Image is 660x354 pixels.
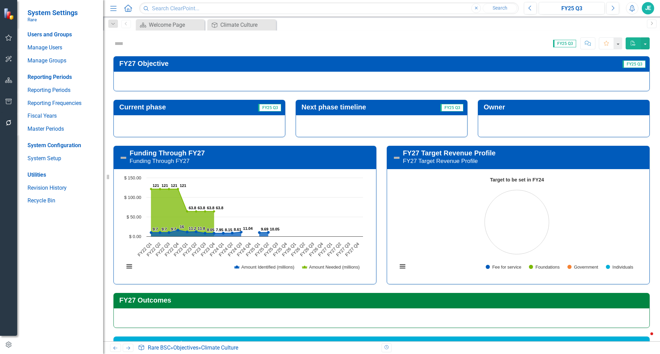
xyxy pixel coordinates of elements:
text: FY25 Q2 [254,241,270,257]
text: FY23 Q4 [200,241,216,257]
span: FY25 Q3 [258,104,281,111]
h3: Owner [484,103,646,111]
text: FY24 Q4 [236,241,252,257]
svg: Interactive chart [394,174,640,277]
path: FY24 Q1, 8.15. Amount Identified (millions). [222,232,225,234]
text: FY23 Q1 [173,241,189,257]
text: 63.8 [216,206,223,210]
text: 121 [171,184,177,188]
h3: Current FY Strategies [119,340,646,347]
div: FY25 Q3 [541,4,602,13]
a: System Setup [27,155,96,163]
text: FY24 Q1 [209,241,225,257]
span: FY25 Q3 [553,40,576,47]
path: FY22 Q3, 9.7. Amount Identified (millions). [168,231,170,234]
text: 11.04 [243,226,253,231]
path: FY23 Q1, 63.8. Amount Needed (millions). [186,210,189,213]
iframe: Intercom live chat [637,331,653,347]
text: 11.8 [198,226,205,231]
path: FY23 Q2, 11.8. Amount Identified (millions). [195,230,198,233]
text: FY24 Q3 [227,241,243,257]
text: 9.7 [162,227,167,231]
text: FY22 Q4 [164,241,180,257]
button: FY25 Q3 [539,2,605,14]
button: Show Amount Needed (millions) [302,264,360,270]
path: FY25 Q2, 10.05. Amount Identified (millions). [267,231,270,234]
div: Target to be set in FY24. Highcharts interactive chart. [394,174,642,277]
img: Not Defined [119,154,128,162]
text: 63.8 [189,206,196,210]
text: FY25 Q4 [272,241,288,257]
text: FY26 Q3 [299,241,315,257]
text: FY26 Q2 [290,241,306,257]
span: System Settings [27,9,78,17]
button: Show Foundations [529,264,560,270]
text: FY22 Q2 [146,241,162,257]
path: FY22 Q2, 121. Amount Needed (millions). [159,188,162,190]
text: FY27 Q2 [326,241,342,257]
text: FY22 Q1 [136,241,153,257]
path: FY25 Q1, 9.69. Amount Identified (millions). [258,231,261,234]
text: 16 [180,225,184,229]
text: FY26 Q4 [308,241,324,257]
text: 11.2 [189,226,196,231]
text: 8.05 [207,228,214,232]
img: Not Defined [393,154,401,162]
text: 7.95 [216,228,223,232]
a: Manage Users [27,44,96,52]
img: ClearPoint Strategy [3,8,15,20]
a: Recycle Bin [27,197,96,205]
a: Rare BSC [148,344,170,351]
small: Funding Through FY27 [130,158,190,164]
img: Not Defined [113,38,124,49]
text: FY27 Q1 [317,241,333,257]
text: 9.7 [171,227,176,231]
text: 10.05 [270,227,279,231]
path: FY23 Q4, 63.8. Amount Needed (millions). [213,210,216,213]
h3: FY27 Objective [119,60,475,67]
h3: Next phase timeline [301,103,420,111]
text: FY23 Q2 [182,241,198,257]
text: FY27 Q3 [335,241,351,257]
path: FY22 Q3, 121. Amount Needed (millions). [168,188,170,190]
text: $ 0.00 [129,234,141,239]
a: FY27 Target Revenue Profile [403,149,496,157]
a: Climate Culture [209,21,274,29]
div: Chart. Highcharts interactive chart. [121,174,369,277]
div: Climate Culture [220,21,274,29]
div: Reporting Periods [27,73,96,81]
text: FY22 Q3 [155,241,171,257]
text: 63.8 [198,206,205,210]
button: View chart menu, Target to be set in FY24 [398,262,407,271]
a: Objectives [173,344,198,351]
h3: Current phase [119,103,227,111]
span: Search [493,5,507,11]
text: FY24 Q2 [218,241,234,257]
text: FY23 Q3 [191,241,207,257]
small: Rare [27,17,78,22]
a: Reporting Periods [27,86,96,94]
text: 121 [153,184,159,188]
a: Manage Groups [27,57,96,65]
path: FY22 Q4, 16. Amount Identified (millions). [177,228,179,231]
text: 8.61 [234,227,241,232]
button: Search [483,3,517,13]
text: 121 [162,184,168,188]
button: Show Fee for service [486,264,521,270]
path: FY23 Q4, 7.95. Amount Identified (millions). [213,232,216,235]
div: Welcome Page [149,21,203,29]
input: Search ClearPoint... [139,2,519,14]
div: JE [642,2,654,14]
svg: Interactive chart [121,174,366,277]
a: Revision History [27,184,96,192]
button: Show Amount Identified (millions) [234,264,295,270]
button: View chart menu, Chart [124,262,134,271]
text: 63.8 [207,206,214,210]
text: FY26 Q1 [281,241,297,257]
text: 9.69 [261,227,268,231]
a: Reporting Frequencies [27,99,96,107]
a: Funding Through FY27 [130,149,205,157]
text: $ 150.00 [124,175,141,180]
text: FY25 Q1 [245,241,261,257]
small: FY27 Target Revenue Profile [403,158,478,164]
